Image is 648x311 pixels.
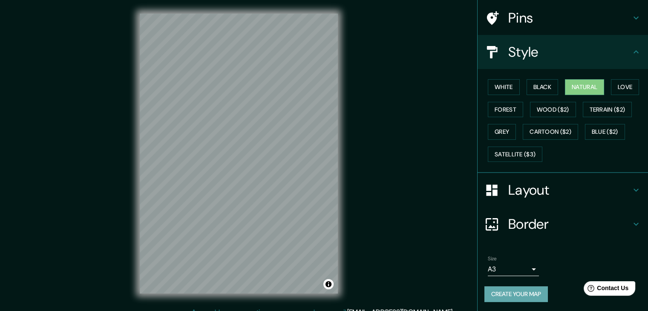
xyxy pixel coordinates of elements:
div: Pins [478,1,648,35]
div: Border [478,207,648,241]
button: Natural [565,79,604,95]
button: Black [527,79,559,95]
button: Wood ($2) [530,102,576,118]
button: Grey [488,124,516,140]
button: Create your map [484,286,548,302]
div: Layout [478,173,648,207]
iframe: Help widget launcher [572,278,639,302]
label: Size [488,255,497,262]
h4: Style [508,43,631,60]
button: Cartoon ($2) [523,124,578,140]
button: Toggle attribution [323,279,334,289]
button: Blue ($2) [585,124,625,140]
div: A3 [488,262,539,276]
button: Forest [488,102,523,118]
h4: Layout [508,181,631,199]
button: Satellite ($3) [488,147,542,162]
div: Style [478,35,648,69]
button: White [488,79,520,95]
button: Terrain ($2) [583,102,632,118]
button: Love [611,79,639,95]
h4: Border [508,216,631,233]
h4: Pins [508,9,631,26]
canvas: Map [140,14,338,294]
